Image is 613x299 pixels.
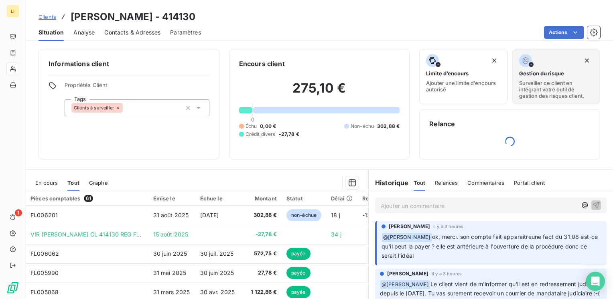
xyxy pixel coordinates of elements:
[84,195,93,202] span: 61
[153,250,187,257] span: 30 juin 2025
[30,289,59,295] span: FL005868
[200,195,239,202] div: Échue le
[248,250,277,258] span: 572,75 €
[433,224,463,229] span: il y a 3 heures
[435,180,458,186] span: Relances
[377,123,400,130] span: 302,88 €
[246,131,276,138] span: Crédit divers
[380,280,430,289] span: @ [PERSON_NAME]
[248,195,277,202] div: Montant
[30,212,58,218] span: FL006201
[351,123,374,130] span: Non-échu
[30,269,59,276] span: FL005990
[419,49,507,104] button: Limite d’encoursAjouter une limite d’encours autorisé
[279,131,299,138] span: -27,78 €
[30,195,144,202] div: Pièces comptables
[429,119,590,129] h6: Relance
[170,28,201,36] span: Paramètres
[74,105,114,110] span: Clients à surveiller
[387,270,428,277] span: [PERSON_NAME]
[39,14,56,20] span: Clients
[286,286,311,298] span: payée
[286,248,311,260] span: payée
[71,10,195,24] h3: [PERSON_NAME] - 414130
[6,281,19,294] img: Logo LeanPay
[519,70,564,77] span: Gestion du risque
[382,233,599,259] span: ok, merci. son compte fait apparaitreune fact du 31.08 est-ce qu'il peut la payer ? elle est anté...
[248,288,277,296] span: 1 122,86 €
[104,28,160,36] span: Contacts & Adresses
[200,250,234,257] span: 30 juil. 2025
[389,223,430,230] span: [PERSON_NAME]
[426,70,469,77] span: Limite d’encours
[239,80,400,104] h2: 275,10 €
[380,281,603,297] span: Le client vient de m'informer qu'il est en redressement judiciaire depuis le [DATE]. Tu vas surem...
[544,26,584,39] button: Actions
[467,180,504,186] span: Commentaires
[35,180,58,186] span: En cours
[331,212,340,218] span: 18 j
[65,82,209,93] span: Propriétés Client
[331,231,341,238] span: 34 j
[30,231,181,238] span: VIR [PERSON_NAME] CL 414130 REG FL5990 / FL6062
[153,289,190,295] span: 31 mars 2025
[362,195,388,202] div: Retard
[248,211,277,219] span: 302,88 €
[426,80,500,93] span: Ajouter une limite d’encours autorisé
[39,13,56,21] a: Clients
[248,269,277,277] span: 27,78 €
[200,212,219,218] span: [DATE]
[331,195,353,202] div: Délai
[248,230,277,238] span: -27,78 €
[369,178,409,188] h6: Historique
[39,28,64,36] span: Situation
[30,250,59,257] span: FL006062
[246,123,257,130] span: Échu
[362,212,374,218] span: -12 j
[432,271,462,276] span: il y a 3 heures
[153,195,191,202] div: Émise le
[6,5,19,18] div: LI
[200,289,235,295] span: 30 avr. 2025
[73,28,95,36] span: Analyse
[67,180,79,186] span: Tout
[123,104,129,111] input: Ajouter une valeur
[382,233,432,242] span: @ [PERSON_NAME]
[153,212,189,218] span: 31 août 2025
[153,269,187,276] span: 31 mai 2025
[414,180,426,186] span: Tout
[260,123,276,130] span: 0,00 €
[512,49,600,104] button: Gestion du risqueSurveiller ce client en intégrant votre outil de gestion des risques client.
[153,231,189,238] span: 15 août 2025
[519,80,593,99] span: Surveiller ce client en intégrant votre outil de gestion des risques client.
[286,195,321,202] div: Statut
[251,116,254,123] span: 0
[514,180,545,186] span: Portail client
[89,180,108,186] span: Graphe
[200,269,234,276] span: 30 juin 2025
[586,272,605,291] div: Open Intercom Messenger
[49,59,209,69] h6: Informations client
[15,209,22,216] span: 1
[286,267,311,279] span: payée
[286,209,321,221] span: non-échue
[239,59,285,69] h6: Encours client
